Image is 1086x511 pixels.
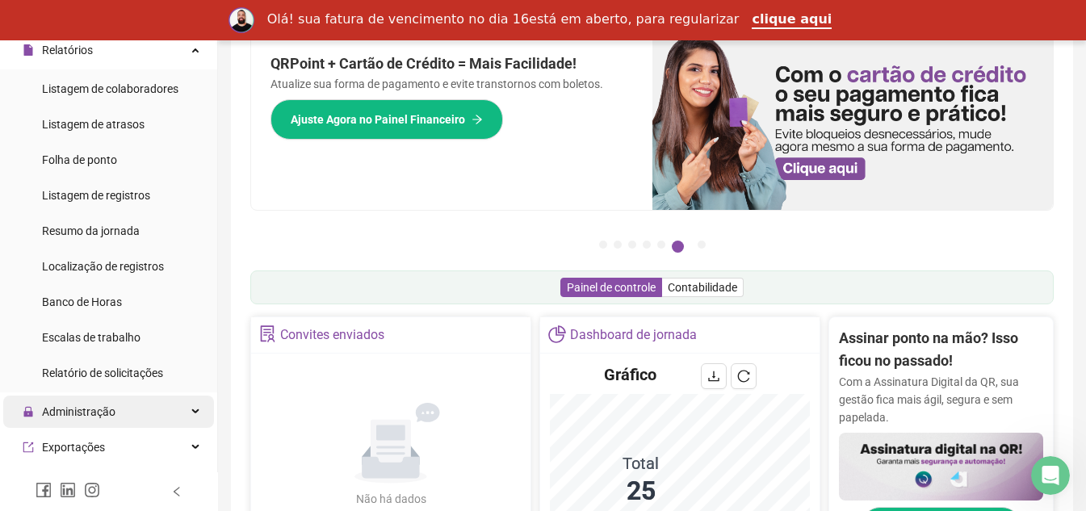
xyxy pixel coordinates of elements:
span: solution [259,325,276,342]
span: Relatório de solicitações [42,366,163,379]
div: Dashboard de jornada [570,321,697,349]
button: 4 [643,241,651,249]
span: arrow-right [472,114,483,125]
span: Painel de controle [567,281,656,294]
button: 7 [698,241,706,249]
button: 2 [614,241,622,249]
span: export [23,442,34,453]
div: Convites enviados [280,321,384,349]
span: reload [737,370,750,383]
span: facebook [36,482,52,498]
span: Resumo da jornada [42,224,140,237]
span: Exportações [42,441,105,454]
button: 1 [599,241,607,249]
button: Ajuste Agora no Painel Financeiro [270,99,503,140]
div: Olá! sua fatura de vencimento no dia 16está em aberto, para regularizar [267,11,740,27]
a: clique aqui [752,11,832,29]
span: lock [23,406,34,417]
span: Localização de registros [42,260,164,273]
h4: Gráfico [604,363,656,386]
span: Administração [42,405,115,418]
span: Ajuste Agora no Painel Financeiro [291,111,465,128]
img: Profile image for Rodolfo [229,7,254,33]
button: 3 [628,241,636,249]
span: Contabilidade [668,281,737,294]
span: Listagem de registros [42,189,150,202]
span: Escalas de trabalho [42,331,140,344]
img: banner%2F02c71560-61a6-44d4-94b9-c8ab97240462.png [839,433,1043,501]
span: Listagem de colaboradores [42,82,178,95]
h2: Assinar ponto na mão? Isso ficou no passado! [839,327,1043,373]
div: Não há dados [317,490,465,508]
span: Banco de Horas [42,295,122,308]
span: Listagem de atrasos [42,118,145,131]
span: Relatórios [42,44,93,57]
button: 6 [672,241,684,253]
h2: QRPoint + Cartão de Crédito = Mais Facilidade! [270,52,633,75]
span: pie-chart [548,325,565,342]
img: banner%2F75947b42-3b94-469c-a360-407c2d3115d7.png [652,33,1054,210]
span: download [707,370,720,383]
iframe: Intercom live chat [1031,456,1070,495]
span: linkedin [60,482,76,498]
p: Atualize sua forma de pagamento e evite transtornos com boletos. [270,75,633,93]
span: Folha de ponto [42,153,117,166]
span: file [23,44,34,56]
button: 5 [657,241,665,249]
span: instagram [84,482,100,498]
p: Com a Assinatura Digital da QR, sua gestão fica mais ágil, segura e sem papelada. [839,373,1043,426]
span: left [171,486,182,497]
